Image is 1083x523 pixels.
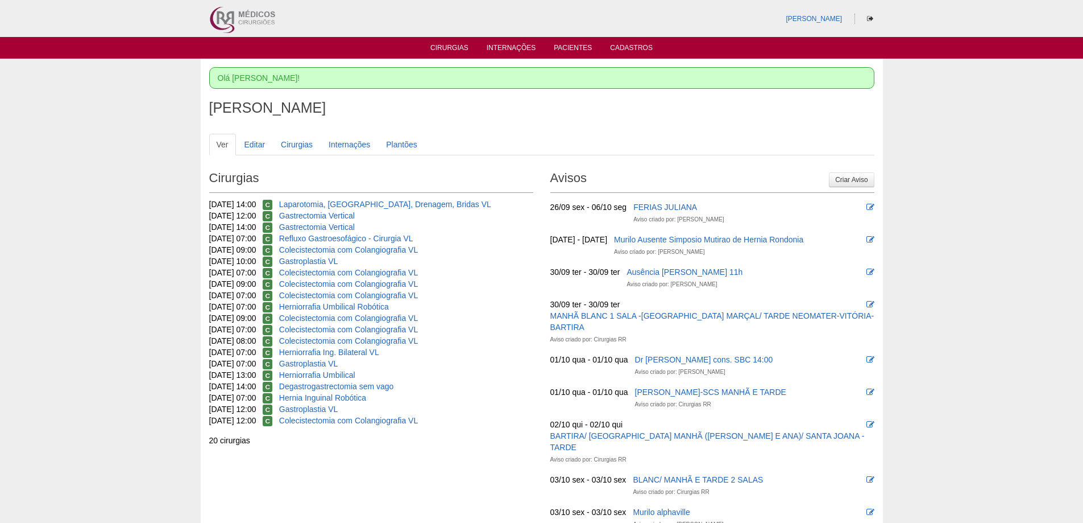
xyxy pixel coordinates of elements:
[209,325,256,334] span: [DATE] 07:00
[279,359,338,368] a: Gastroplastia VL
[866,388,874,396] i: Editar
[279,268,418,277] a: Colecistectomia com Colangiografia VL
[263,359,272,369] span: Confirmada
[866,300,874,308] i: Editar
[550,431,865,452] a: BARTIRA/ [GEOGRAPHIC_DATA] MANHÃ ([PERSON_NAME] E ANA)/ SANTA JOANA -TARDE
[209,314,256,323] span: [DATE] 09:00
[263,336,272,347] span: Confirmada
[614,235,803,244] a: Murilo Ausente Simposio Mutirao de Hernia Rondonia
[209,359,256,368] span: [DATE] 07:00
[209,101,874,115] h1: [PERSON_NAME]
[209,268,256,277] span: [DATE] 07:00
[279,382,394,391] a: Degastrogastrectomia sem vago
[279,302,389,311] a: Herniorrafia Umbilical Robótica
[633,475,763,484] a: BLANC/ MANHÃ E TARDE 2 SALAS
[279,211,355,220] a: Gastrectomia Vertical
[209,416,256,425] span: [DATE] 12:00
[550,454,626,466] div: Aviso criado por: Cirurgias RR
[279,336,418,345] a: Colecistectomia com Colangiografia VL
[279,405,338,414] a: Gastroplastia VL
[209,302,256,311] span: [DATE] 07:00
[263,291,272,301] span: Confirmada
[487,44,536,55] a: Internações
[626,279,717,290] div: Aviso criado por: [PERSON_NAME]
[626,267,742,277] a: Ausência [PERSON_NAME] 11h
[550,386,628,398] div: 01/10 qua - 01/10 qua
[263,245,272,256] span: Confirmada
[209,393,256,402] span: [DATE] 07:00
[866,203,874,211] i: Editar
[633,214,724,225] div: Aviso criado por: [PERSON_NAME]
[550,506,626,518] div: 03/10 sex - 03/10 sex
[866,268,874,276] i: Editar
[279,200,491,209] a: Laparotomia, [GEOGRAPHIC_DATA], Drenagem, Bridas VL
[829,172,874,187] a: Criar Aviso
[209,223,256,232] span: [DATE] 14:00
[550,334,626,345] div: Aviso criado por: Cirurgias RR
[209,167,533,193] h2: Cirurgias
[209,370,256,380] span: [DATE] 13:00
[263,223,272,233] span: Confirmada
[209,382,256,391] span: [DATE] 14:00
[866,356,874,364] i: Editar
[209,245,256,254] span: [DATE] 09:00
[550,167,874,193] h2: Avisos
[279,279,418,289] a: Colecistectomia com Colangiografia VL
[279,370,355,380] a: Herniorrafia Umbilical
[263,325,272,335] span: Confirmada
[430,44,468,55] a: Cirurgias
[209,291,256,300] span: [DATE] 07:00
[263,211,272,221] span: Confirmada
[867,15,873,22] i: Sair
[866,236,874,244] i: Editar
[209,134,236,155] a: Ver
[550,201,627,213] div: 26/09 sex - 06/10 seg
[279,257,338,266] a: Gastroplastia VL
[635,399,711,410] div: Aviso criado por: Cirurgias RR
[550,419,623,430] div: 02/10 qui - 02/10 qui
[866,421,874,429] i: Editar
[209,200,256,209] span: [DATE] 14:00
[209,405,256,414] span: [DATE] 12:00
[550,234,608,245] div: [DATE] - [DATE]
[633,487,709,498] div: Aviso criado por: Cirurgias RR
[209,211,256,220] span: [DATE] 12:00
[550,474,626,485] div: 03/10 sex - 03/10 sex
[786,15,842,23] a: [PERSON_NAME]
[321,134,377,155] a: Internações
[263,348,272,358] span: Confirmada
[209,336,256,345] span: [DATE] 08:00
[635,355,773,364] a: Dr [PERSON_NAME] cons. SBC 14:00
[209,348,256,357] span: [DATE] 07:00
[209,279,256,289] span: [DATE] 09:00
[263,257,272,267] span: Confirmada
[237,134,273,155] a: Editar
[279,223,355,232] a: Gastrectomia Vertical
[263,279,272,290] span: Confirmada
[550,311,874,332] a: MANHÃ BLANC 1 SALA -[GEOGRAPHIC_DATA] MARÇAL/ TARDE NEOMATER-VITÓRIA-BARTIRA
[279,234,413,243] a: Refluxo Gastroesofágico - Cirurgia VL
[866,508,874,516] i: Editar
[554,44,592,55] a: Pacientes
[263,370,272,381] span: Confirmada
[866,476,874,484] i: Editar
[263,382,272,392] span: Confirmada
[279,245,418,254] a: Colecistectomia com Colangiografia VL
[610,44,653,55] a: Cadastros
[209,435,533,446] div: 20 cirurgias
[209,67,874,89] div: Olá [PERSON_NAME]!
[279,325,418,334] a: Colecistectomia com Colangiografia VL
[635,388,786,397] a: [PERSON_NAME]-SCS MANHÃ E TARDE
[263,314,272,324] span: Confirmada
[279,314,418,323] a: Colecistectomia com Colangiografia VL
[379,134,424,155] a: Plantões
[633,203,697,212] a: FERIAS JULIANA
[550,266,620,278] div: 30/09 ter - 30/09 ter
[263,405,272,415] span: Confirmada
[263,268,272,278] span: Confirmada
[209,234,256,243] span: [DATE] 07:00
[263,416,272,426] span: Confirmada
[263,393,272,403] span: Confirmada
[279,416,418,425] a: Colecistectomia com Colangiografia VL
[273,134,320,155] a: Cirurgias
